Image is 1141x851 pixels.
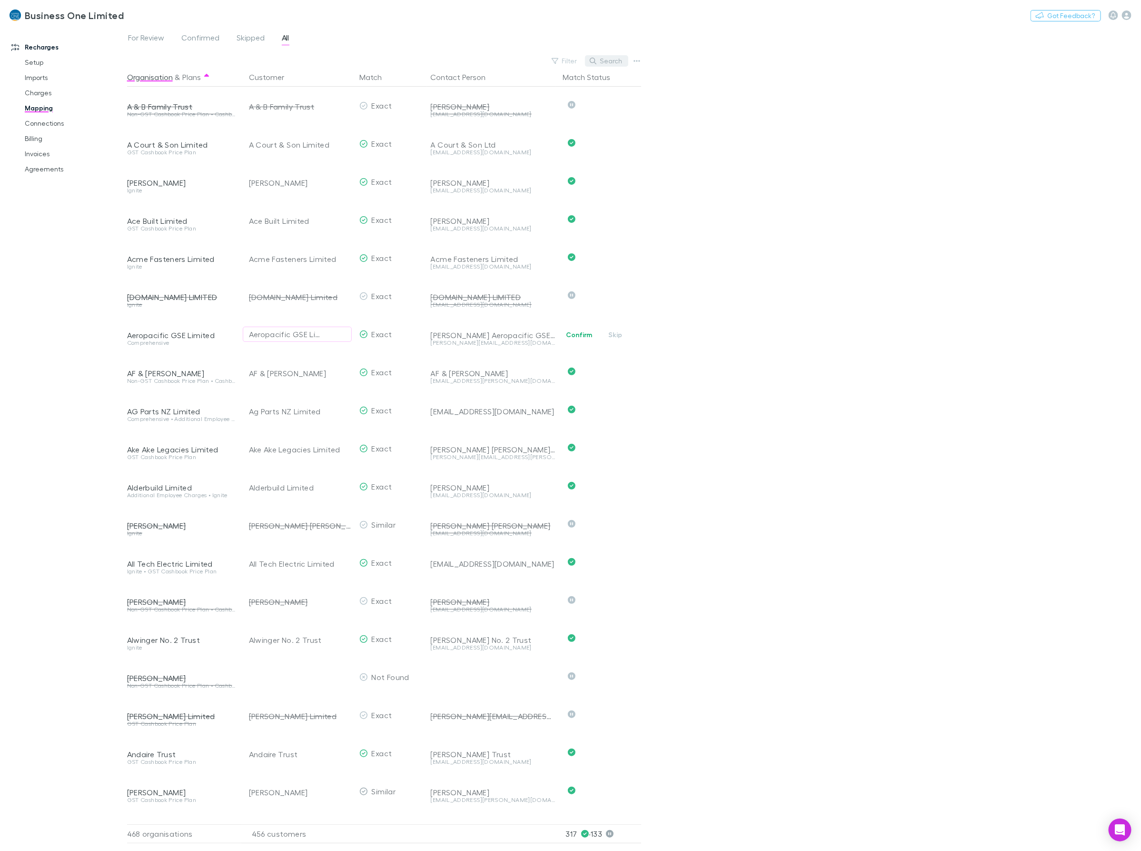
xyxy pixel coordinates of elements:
[127,492,238,498] div: Additional Employee Charges • Ignite
[128,33,164,45] span: For Review
[127,330,238,340] div: Aeropacific GSE Limited
[249,88,352,126] div: A & B Family Trust
[127,788,238,797] div: [PERSON_NAME]
[568,368,575,375] svg: Confirmed
[431,483,556,492] div: [PERSON_NAME]
[431,216,556,226] div: [PERSON_NAME]
[127,531,238,536] div: Ignite
[431,711,556,721] div: [PERSON_NAME][EMAIL_ADDRESS][DOMAIN_NAME]
[127,111,238,117] div: Non-GST Cashbook Price Plan • Cashbook (Non-GST) Price Plan
[15,116,134,131] a: Connections
[359,68,393,87] button: Match
[15,146,134,161] a: Invoices
[568,215,575,223] svg: Confirmed
[568,139,575,147] svg: Confirmed
[431,378,556,384] div: [EMAIL_ADDRESS][PERSON_NAME][DOMAIN_NAME]
[1031,10,1101,21] button: Got Feedback?
[568,520,575,528] svg: Skipped
[431,340,556,346] div: [PERSON_NAME][EMAIL_ADDRESS][DOMAIN_NAME]
[372,139,392,148] span: Exact
[372,749,392,758] span: Exact
[127,597,238,607] div: [PERSON_NAME]
[127,824,241,843] div: 468 organisations
[372,368,392,377] span: Exact
[372,482,392,491] span: Exact
[431,521,556,531] div: [PERSON_NAME] [PERSON_NAME]
[127,378,238,384] div: Non-GST Cashbook Price Plan • Cashbook (Non-GST) Price Plan
[372,520,396,529] span: Similar
[15,161,134,177] a: Agreements
[127,721,238,727] div: GST Cashbook Price Plan
[127,483,238,492] div: Alderbuild Limited
[372,787,396,796] span: Similar
[568,558,575,566] svg: Confirmed
[568,406,575,413] svg: Confirmed
[127,607,238,612] div: Non-GST Cashbook Price Plan • Cashbook (Non-GST) Price Plan
[431,788,556,797] div: [PERSON_NAME]
[372,291,392,300] span: Exact
[431,254,556,264] div: Acme Fasteners Limited
[249,545,352,583] div: All Tech Electric Limited
[127,559,238,569] div: All Tech Electric Limited
[431,330,556,340] div: [PERSON_NAME] Aeropacific GSE Limited
[566,825,641,843] p: 317 · 133
[182,68,201,87] button: Plans
[249,735,352,773] div: Andaire Trust
[431,102,556,111] div: [PERSON_NAME]
[372,177,392,186] span: Exact
[249,773,352,811] div: [PERSON_NAME]
[243,327,352,342] button: Aeropacific GSE Limited
[127,340,238,346] div: Comprehensive
[431,68,497,87] button: Contact Person
[431,407,556,416] div: [EMAIL_ADDRESS][DOMAIN_NAME]
[431,292,556,302] div: [DOMAIN_NAME] LIMITED
[431,759,556,765] div: [EMAIL_ADDRESS][DOMAIN_NAME]
[568,672,575,680] svg: Skipped
[249,126,352,164] div: A Court & Son Limited
[127,216,238,226] div: Ace Built Limited
[25,10,124,21] h3: Business One Limited
[127,445,238,454] div: Ake Ake Legacies Limited
[431,445,556,454] div: [PERSON_NAME] [PERSON_NAME] Legacies Limited
[127,635,238,645] div: Alwinger No. 2 Trust
[237,33,265,45] span: Skipped
[563,68,622,87] button: Match Status
[547,55,583,67] button: Filter
[372,711,392,720] span: Exact
[249,621,352,659] div: Alwinger No. 2 Trust
[431,226,556,231] div: [EMAIL_ADDRESS][DOMAIN_NAME]
[372,253,392,262] span: Exact
[127,264,238,270] div: Ignite
[2,40,134,55] a: Recharges
[431,635,556,645] div: [PERSON_NAME] No. 2 Trust
[372,634,392,643] span: Exact
[127,102,238,111] div: A & B Family Trust
[127,369,238,378] div: AF & [PERSON_NAME]
[127,302,238,308] div: Ignite
[431,797,556,803] div: [EMAIL_ADDRESS][PERSON_NAME][DOMAIN_NAME]
[249,164,352,202] div: [PERSON_NAME]
[127,407,238,416] div: AG Parts NZ Limited
[431,597,556,607] div: [PERSON_NAME]
[431,264,556,270] div: [EMAIL_ADDRESS][DOMAIN_NAME]
[372,330,392,339] span: Exact
[4,4,129,27] a: Business One Limited
[15,131,134,146] a: Billing
[249,507,352,545] div: [PERSON_NAME] [PERSON_NAME]
[127,683,238,689] div: Non-GST Cashbook Price Plan • Cashbook (Non-GST) Price Plan
[127,254,238,264] div: Acme Fasteners Limited
[127,68,238,87] div: &
[127,454,238,460] div: GST Cashbook Price Plan
[127,569,238,574] div: Ignite • GST Cashbook Price Plan
[568,787,575,794] svg: Confirmed
[568,482,575,490] svg: Confirmed
[372,101,392,110] span: Exact
[560,329,598,340] button: Confirm
[127,750,238,759] div: Andaire Trust
[431,111,556,117] div: [EMAIL_ADDRESS][DOMAIN_NAME]
[249,583,352,621] div: [PERSON_NAME]
[568,101,575,109] svg: Skipped
[372,406,392,415] span: Exact
[15,100,134,116] a: Mapping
